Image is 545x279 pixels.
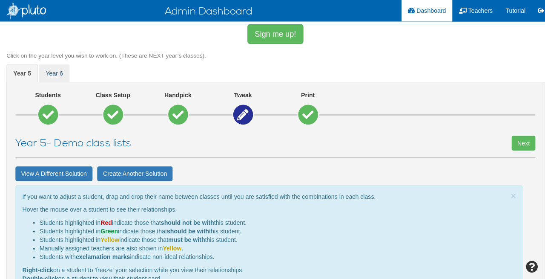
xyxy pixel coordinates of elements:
[39,224,502,233] li: Students highlighted in indicate those that this student.
[13,69,31,76] span: year 5
[15,165,92,179] button: View A Different Solution
[100,234,118,241] span: Yellow
[39,216,502,224] li: Students highlighted in indicate those that this student.
[505,189,511,199] span: ×
[100,217,111,224] span: Red
[15,136,401,147] h3: - Demo class lists
[22,204,175,211] span: Hover the mouse over a student to see their relationships.
[166,234,203,241] b: must be with
[6,9,360,15] h1: Admin Dashboard
[39,241,502,250] li: Manually assigned teachers are also shown in .
[22,264,53,270] b: Right-click
[6,52,204,58] small: Click on the year level you wish to work on. (These are NEXT year’s classes).
[506,134,530,149] button: Next
[6,64,37,81] a: year 5
[45,69,62,76] span: year 6
[86,90,138,103] div: Class Setup
[161,242,180,249] span: Yellow
[22,272,160,279] span: on a student to view their student card.
[22,90,73,103] div: Students
[279,90,330,103] div: Print
[512,138,524,145] span: Next
[22,190,502,199] p: If you want to adjust a student, drag and drop their name between classes until you are satisfied...
[39,250,502,259] li: Students with indicate non-ideal relationships.
[150,90,202,103] div: Handpick
[100,225,117,232] span: Green
[38,64,69,81] a: year 6
[463,7,488,14] span: Teachers
[215,90,266,103] div: Tweak
[245,24,300,44] a: Sign me up!
[15,135,46,148] span: year 5
[96,165,171,179] button: Create Another Solution
[39,233,502,241] li: Students highlighted in indicate those that this student.
[159,217,212,224] b: should not be with
[165,225,207,232] b: should be with
[22,272,57,279] b: Double-click
[75,251,129,258] b: exclamation marks
[53,264,241,270] span: on a student to 'freeze' your selection while you view their relationships.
